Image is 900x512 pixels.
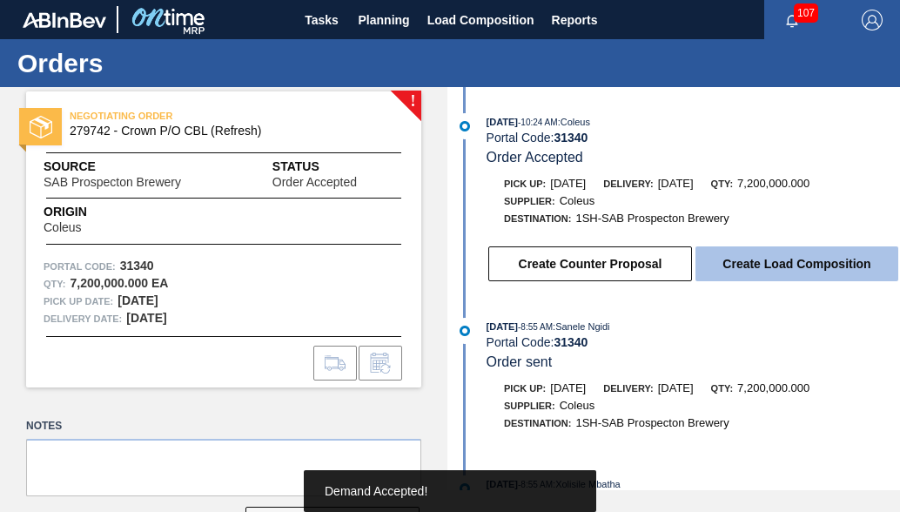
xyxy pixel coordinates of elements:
span: Pick up: [504,383,546,394]
span: 279742 - Crown P/O CBL (Refresh) [70,125,386,138]
strong: [DATE] [126,311,166,325]
span: : Xolisile Mbatha [553,479,621,489]
span: Qty: [711,179,733,189]
span: [DATE] [487,117,518,127]
span: Coleus [560,194,594,207]
span: Pick up: [504,179,546,189]
div: Go to Load Composition [313,346,357,381]
span: : Sanele Ngidi [553,321,609,332]
span: Pick up Date: [44,293,113,310]
span: Delivery Date: [44,310,122,327]
span: Tasks [303,10,341,30]
span: [DATE] [658,381,694,394]
span: Destination: [504,213,571,224]
span: 7,200,000.000 [737,177,809,190]
span: 1SH-SAB Prospecton Brewery [575,416,729,429]
h1: Orders [17,53,326,73]
span: 107 [794,3,818,23]
div: Portal Code: [487,131,900,145]
span: Supplier: [504,196,555,206]
img: atual [460,326,470,336]
span: Coleus [44,221,82,234]
strong: 31340 [554,131,588,145]
span: Order Accepted [487,150,583,165]
span: 1SH-SAB Prospecton Brewery [575,212,729,225]
label: Notes [26,414,421,439]
span: NEGOTIATING ORDER [70,107,313,125]
button: Create Load Composition [695,246,898,281]
span: Destination: [504,418,571,428]
span: Order sent [487,354,553,369]
span: Origin [44,203,124,221]
span: : Coleus [558,117,590,127]
span: Source [44,158,233,176]
span: Delivery: [603,383,653,394]
span: [DATE] [658,177,694,190]
span: Delivery: [603,179,653,189]
button: Create Counter Proposal [488,246,692,281]
div: Portal Code: [487,335,900,349]
span: Portal Code: [44,258,116,275]
img: Logout [862,10,883,30]
strong: 31340 [554,335,588,349]
strong: [DATE] [118,293,158,307]
span: Status [272,158,404,176]
img: atual [460,121,470,131]
span: [DATE] [487,321,518,332]
span: [DATE] [550,177,586,190]
span: 7,200,000.000 [737,381,809,394]
button: Notifications [764,8,820,32]
span: Reports [552,10,598,30]
span: Order Accepted [272,176,357,189]
span: Demand Accepted! [325,484,427,498]
img: status [30,116,52,138]
span: Load Composition [427,10,534,30]
span: SAB Prospecton Brewery [44,176,181,189]
strong: 7,200,000.000 EA [70,276,168,290]
span: Supplier: [504,401,555,411]
span: - 8:55 AM [518,322,553,332]
div: Inform order change [359,346,402,381]
strong: 31340 [120,259,154,273]
img: TNhmsLtSVTkK8tSr43FrP2fwEKptu5GPRR3wAAAABJRU5ErkJggg== [23,12,106,28]
span: - 10:24 AM [518,118,558,127]
span: Qty: [711,383,733,394]
span: Qty : [44,275,65,293]
span: [DATE] [550,381,586,394]
span: Coleus [560,399,594,412]
span: Planning [359,10,410,30]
